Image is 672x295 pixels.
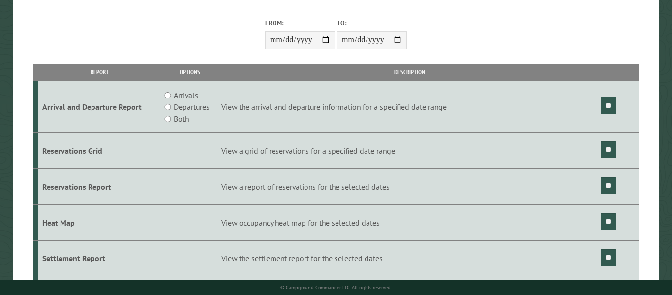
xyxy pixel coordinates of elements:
label: Both [174,113,189,125]
td: Reservations Report [38,168,160,204]
th: Options [160,64,219,81]
th: Description [219,64,599,81]
td: Settlement Report [38,240,160,276]
th: Report [38,64,160,81]
label: Arrivals [174,89,198,101]
small: © Campground Commander LLC. All rights reserved. [280,284,392,291]
td: Heat Map [38,204,160,240]
td: View a report of reservations for the selected dates [219,168,599,204]
td: Reservations Grid [38,133,160,169]
td: Arrival and Departure Report [38,81,160,133]
label: From: [265,18,335,28]
label: To: [337,18,407,28]
td: View occupancy heat map for the selected dates [219,204,599,240]
td: View a grid of reservations for a specified date range [219,133,599,169]
td: View the arrival and departure information for a specified date range [219,81,599,133]
label: Departures [174,101,210,113]
td: View the settlement report for the selected dates [219,240,599,276]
